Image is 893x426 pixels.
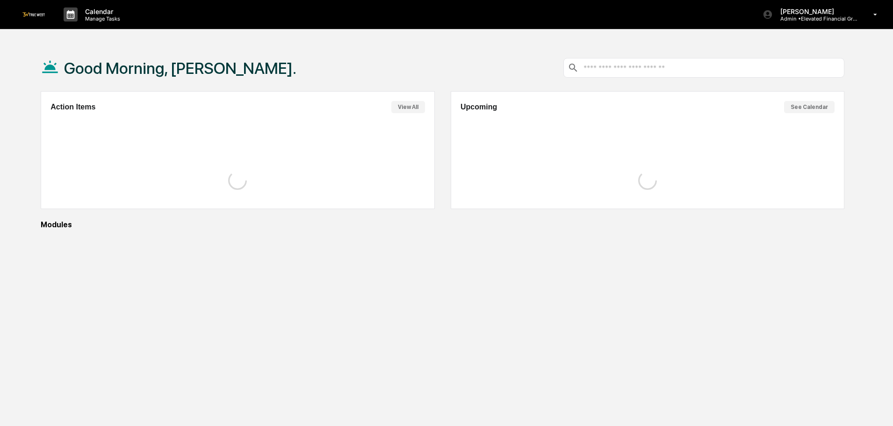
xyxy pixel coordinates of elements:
h2: Upcoming [461,103,497,111]
p: Calendar [78,7,125,15]
p: Admin • Elevated Financial Group [773,15,860,22]
button: View All [391,101,425,113]
p: [PERSON_NAME] [773,7,860,15]
h2: Action Items [50,103,95,111]
div: Modules [41,220,844,229]
img: logo [22,12,45,16]
p: Manage Tasks [78,15,125,22]
h1: Good Morning, [PERSON_NAME]. [64,59,296,78]
button: See Calendar [784,101,835,113]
